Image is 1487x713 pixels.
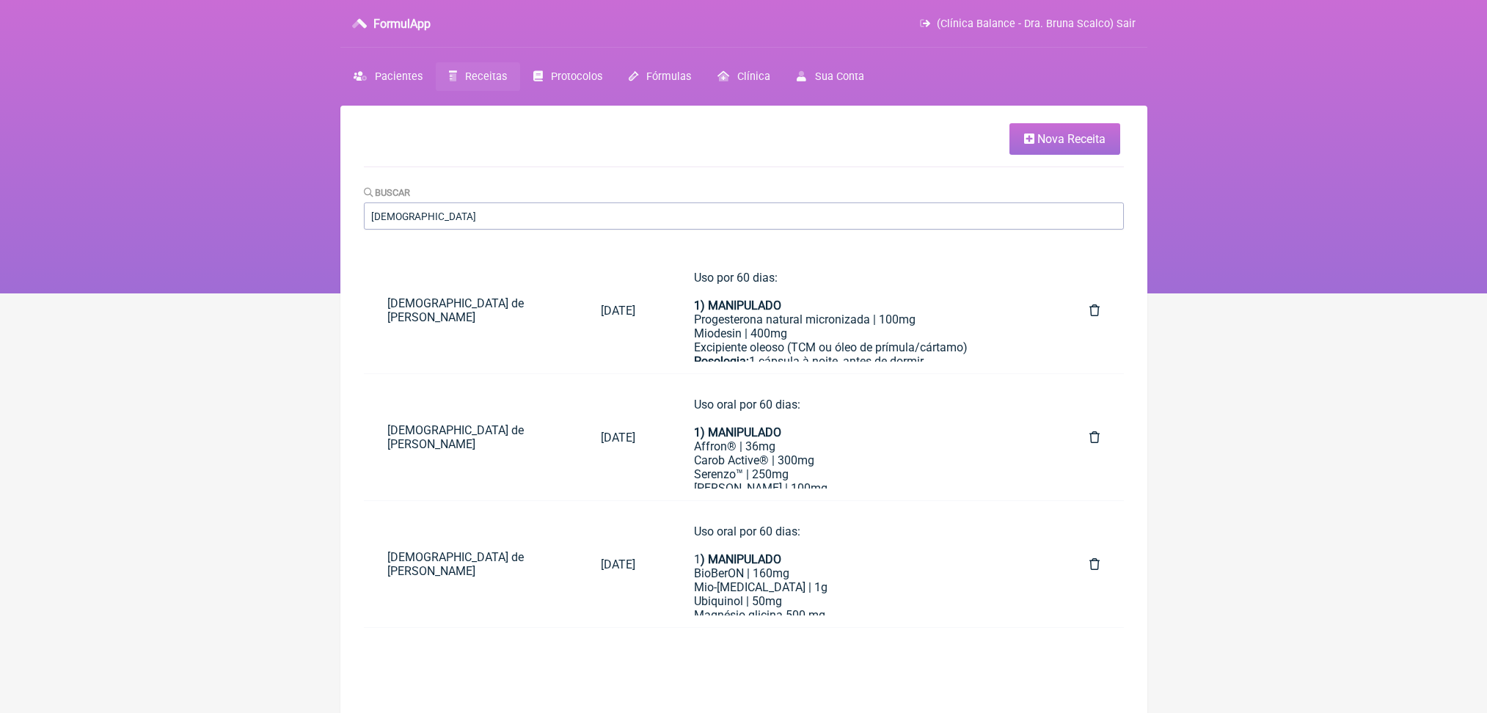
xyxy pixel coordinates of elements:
a: Uso oral por 60 dias:1) MANIPULADOBioBerON | 160mgMio-[MEDICAL_DATA] | 1gUbiquinol | 50mgMagnésio... [671,513,1054,615]
a: Nova Receita [1009,123,1120,155]
span: Pacientes [375,70,423,83]
a: Protocolos [520,62,615,91]
strong: ) MANIPULADO [701,552,781,566]
a: [DATE] [577,419,659,456]
a: [DEMOGRAPHIC_DATA] de [PERSON_NAME] [364,285,578,336]
a: Uso por 60 dias:1) MANIPULADOProgesterona natural micronizada | 100mgMiodesin | 400mgExcipiente o... [671,259,1054,362]
strong: Posologia: [694,354,749,368]
a: Sua Conta [783,62,877,91]
div: BioBerON | 160mg [694,566,1031,580]
input: Paciente ou conteúdo da fórmula [364,202,1124,230]
a: Uso oral por 60 dias:1) MANIPULADOAffron® | 36mgCarob Active® | 300mgSerenzo™ | 250mg[PERSON_NAME... [671,386,1054,489]
a: Pacientes [340,62,436,91]
span: Clínica [737,70,770,83]
span: Sua Conta [815,70,864,83]
a: Fórmulas [615,62,704,91]
a: [DEMOGRAPHIC_DATA] de [PERSON_NAME] [364,538,578,590]
div: 1 [694,552,1031,566]
strong: 1) MANIPULADO [694,425,781,439]
span: Protocolos [551,70,602,83]
div: Affron® | 36mg [694,439,1031,453]
strong: 1) MANIPULADO [694,299,781,312]
a: Clínica [704,62,783,91]
div: [PERSON_NAME] | 100mg [694,481,1031,495]
h3: FormulApp [373,17,431,31]
a: [DATE] [577,546,659,583]
a: [DATE] [577,292,659,329]
span: Fórmulas [646,70,691,83]
div: Serenzo™ | 250mg [694,467,1031,481]
span: (Clínica Balance - Dra. Bruna Scalco) Sair [937,18,1136,30]
span: Receitas [465,70,507,83]
div: Mio-[MEDICAL_DATA] | 1g [694,580,1031,594]
a: Receitas [436,62,520,91]
a: (Clínica Balance - Dra. Bruna Scalco) Sair [920,18,1135,30]
label: Buscar [364,187,411,198]
a: [DEMOGRAPHIC_DATA] de [PERSON_NAME] [364,412,578,463]
div: Uso oral por 60 dias: [694,398,1031,439]
div: Ubiquinol | 50mg Magnésio glicina 500 mg Vitamina C 500 mg NAC 300mg Glutamina 3g [694,594,1031,664]
div: Uso por 60 dias: Progesterona natural micronizada | 100mg Miodesin | 400mg Excipiente oleoso (TCM... [694,271,1031,396]
span: Nova Receita [1037,132,1106,146]
div: Carob Active® | 300mg [694,453,1031,467]
div: Uso oral por 60 dias: [694,524,1031,552]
